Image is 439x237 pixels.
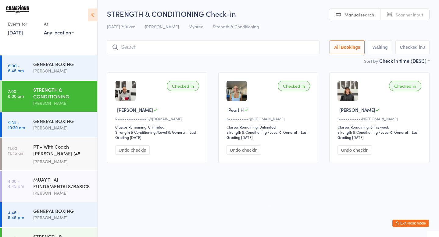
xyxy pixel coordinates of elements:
[33,67,92,74] div: [PERSON_NAME]
[44,19,74,29] div: At
[8,63,24,73] time: 6:00 - 6:45 am
[364,58,378,64] label: Sort by
[8,210,24,220] time: 4:45 - 5:45 pm
[396,12,423,18] span: Scanner input
[115,145,150,155] button: Undo checkin
[330,40,365,54] button: All Bookings
[2,81,97,112] a: 7:00 -8:00 amSTRENGTH & CONDITIONING[PERSON_NAME]
[379,57,430,64] div: Check in time (DESC)
[44,29,74,36] div: Any location
[8,89,24,98] time: 7:00 - 8:00 am
[423,45,425,50] div: 3
[33,207,92,214] div: GENERAL BOXING
[2,138,97,170] a: 11:00 -11:45 amPT - With Coach [PERSON_NAME] (45 minutes)[PERSON_NAME]
[33,143,92,158] div: PT - With Coach [PERSON_NAME] (45 minutes)
[278,81,310,91] div: Checked in
[227,116,312,121] div: p•••••••••••g@[DOMAIN_NAME]
[389,81,421,91] div: Checked in
[33,214,92,221] div: [PERSON_NAME]
[117,107,153,113] span: [PERSON_NAME]
[337,129,378,135] div: Strength & Conditioning
[6,5,29,13] img: Champions Gym Myaree
[115,81,136,101] img: image1754953509.png
[337,116,423,121] div: j•••••••••••••k@[DOMAIN_NAME]
[115,129,155,135] div: Strength & Conditioning
[33,118,92,124] div: GENERAL BOXING
[368,40,392,54] button: Waiting
[339,107,375,113] span: [PERSON_NAME]
[115,116,201,121] div: R••••••••••••••••3@[DOMAIN_NAME]
[8,120,25,130] time: 9:30 - 10:30 am
[395,40,430,54] button: Checked in3
[107,9,430,19] h2: STRENGTH & CONDITIONING Check-in
[337,145,372,155] button: Undo checkin
[2,112,97,137] a: 9:30 -10:30 amGENERAL BOXING[PERSON_NAME]
[145,23,179,30] span: [PERSON_NAME]
[2,55,97,80] a: 6:00 -6:45 amGENERAL BOXING[PERSON_NAME]
[8,29,23,36] a: [DATE]
[115,124,201,129] div: Classes Remaining: Unlimited
[2,202,97,227] a: 4:45 -5:45 pmGENERAL BOXING[PERSON_NAME]
[33,86,92,100] div: STRENGTH & CONDITIONING
[33,189,92,196] div: [PERSON_NAME]
[213,23,259,30] span: Strength & Conditioning
[33,176,92,189] div: MUAY THAI FUNDAMENTALS/BASICS
[188,23,203,30] span: Myaree
[8,19,38,29] div: Events for
[227,145,261,155] button: Undo checkin
[344,12,374,18] span: Manual search
[2,171,97,202] a: 4:00 -4:45 pmMUAY THAI FUNDAMENTALS/BASICS[PERSON_NAME]
[227,129,267,135] div: Strength & Conditioning
[227,81,247,101] img: image1736982145.png
[107,40,319,54] input: Search
[228,107,244,113] span: Pearl H
[227,124,312,129] div: Classes Remaining: Unlimited
[33,158,92,165] div: [PERSON_NAME]
[33,61,92,67] div: GENERAL BOXING
[33,100,92,107] div: [PERSON_NAME]
[392,220,429,227] button: Exit kiosk mode
[8,179,24,188] time: 4:00 - 4:45 pm
[337,81,358,101] img: image1752626751.png
[337,124,423,129] div: Classes Remaining: 0 this week
[33,124,92,131] div: [PERSON_NAME]
[167,81,199,91] div: Checked in
[8,146,24,155] time: 11:00 - 11:45 am
[107,23,135,30] span: [DATE] 7:00am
